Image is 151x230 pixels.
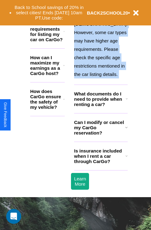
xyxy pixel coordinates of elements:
h3: What documents do I need to provide when renting a car? [74,91,126,107]
div: Give Feedback [3,102,7,127]
h3: What are the requirements for listing my car on CarGo? [30,21,64,42]
b: BACK2SCHOOL20 [87,10,128,15]
h3: Can I modify or cancel my CarGo reservation? [74,120,125,135]
div: Open Intercom Messenger [6,209,21,224]
button: Learn More [71,173,89,190]
button: Back to School savings of 20% in select cities! Ends [DATE] 10am PT.Use code: [12,3,87,22]
h3: How does CarGo ensure the safety of my vehicle? [30,89,63,110]
h3: Is insurance included when I rent a car through CarGo? [74,148,125,164]
p: To rent a car with CarGo, you must be at least [DEMOGRAPHIC_DATA]. However, some car types may ha... [74,3,128,78]
h3: How can I maximize my earnings as a CarGo host? [30,55,63,76]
